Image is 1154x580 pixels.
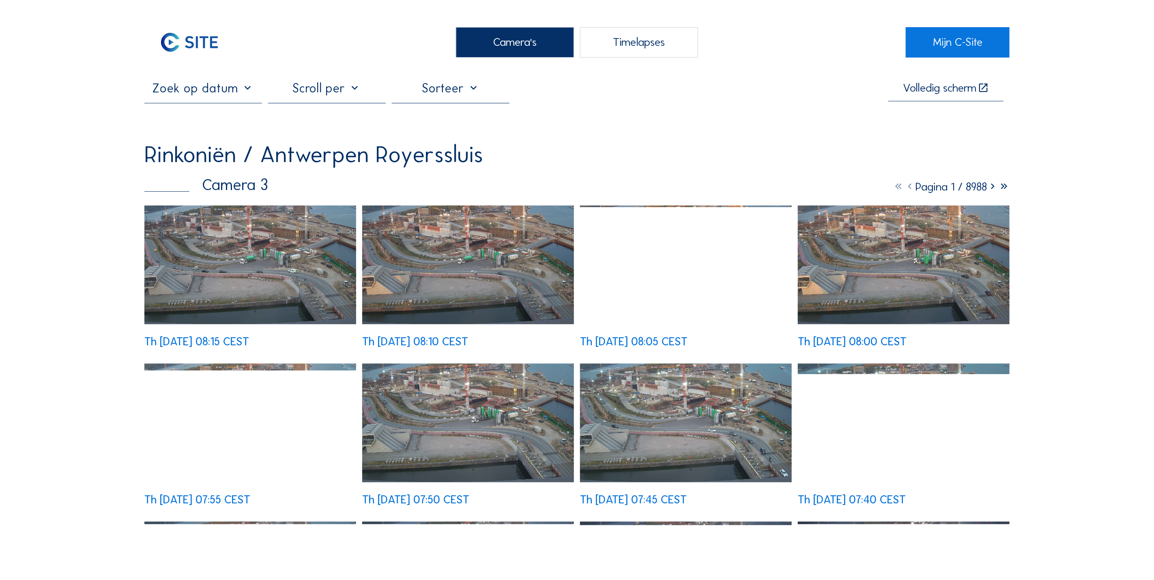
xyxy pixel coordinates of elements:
input: Zoek op datum 󰅀 [144,81,262,96]
a: Mijn C-Site [906,27,1010,58]
div: Th [DATE] 08:10 CEST [362,336,468,347]
img: image_53549587 [580,205,792,325]
img: image_53549894 [144,205,356,325]
a: C-SITE Logo [144,27,248,58]
div: Th [DATE] 08:05 CEST [580,336,688,347]
div: Camera 3 [144,177,268,193]
div: Rinkoniën / Antwerpen Royerssluis [144,143,484,166]
div: Th [DATE] 07:50 CEST [362,494,469,505]
div: Th [DATE] 07:45 CEST [580,494,687,505]
div: Timelapses [580,27,698,58]
div: Th [DATE] 08:00 CEST [798,336,907,347]
img: C-SITE Logo [144,27,235,58]
img: image_53549748 [362,205,574,325]
span: Pagina 1 / 8988 [915,180,987,193]
div: Th [DATE] 07:55 CEST [144,494,250,505]
img: image_53549025 [580,364,792,483]
div: Th [DATE] 07:40 CEST [798,494,906,505]
div: Volledig scherm [903,82,976,94]
img: image_53548872 [798,364,1010,483]
img: image_53549434 [798,205,1010,325]
div: Th [DATE] 08:15 CEST [144,336,249,347]
div: Camera's [456,27,574,58]
img: image_53549370 [144,364,356,483]
img: image_53549206 [362,364,574,483]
